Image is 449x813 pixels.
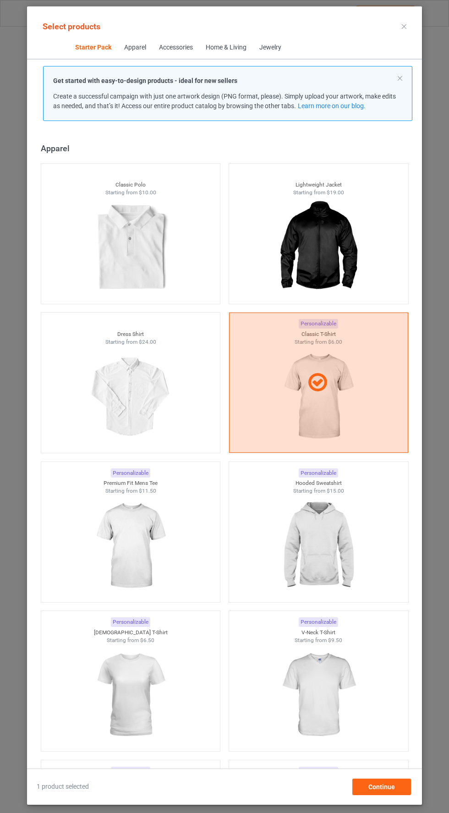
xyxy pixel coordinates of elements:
[299,767,338,776] div: Personalizable
[41,629,220,637] div: [DEMOGRAPHIC_DATA] T-Shirt
[159,43,192,52] div: Accessories
[368,783,395,791] span: Continue
[205,43,246,52] div: Home & Living
[41,487,220,495] div: Starting from
[41,479,220,487] div: Premium Fit Mens Tee
[41,330,220,338] div: Dress Shirt
[327,189,344,196] span: $19.00
[89,644,171,747] img: regular.jpg
[277,197,359,299] img: regular.jpg
[41,143,413,154] div: Apparel
[41,181,220,189] div: Classic Polo
[53,93,396,110] span: Create a successful campaign with just one artwork design (PNG format, please). Simply upload you...
[111,468,150,478] div: Personalizable
[140,637,154,643] span: $6.50
[299,617,338,627] div: Personalizable
[89,495,171,598] img: regular.jpg
[277,495,359,598] img: regular.jpg
[229,487,408,495] div: Starting from
[138,339,156,345] span: $24.00
[111,767,150,776] div: Personalizable
[229,181,408,189] div: Lightweight Jacket
[328,637,342,643] span: $9.50
[352,779,411,795] div: Continue
[89,197,171,299] img: regular.jpg
[124,43,146,52] div: Apparel
[41,637,220,644] div: Starting from
[259,43,281,52] div: Jewelry
[41,189,220,197] div: Starting from
[299,468,338,478] div: Personalizable
[111,617,150,627] div: Personalizable
[68,37,117,59] span: Starter Pack
[277,644,359,747] img: regular.jpg
[229,637,408,644] div: Starting from
[229,629,408,637] div: V-Neck T-Shirt
[297,102,365,110] a: Learn more on our blog.
[229,189,408,197] div: Starting from
[138,189,156,196] span: $10.00
[229,479,408,487] div: Hooded Sweatshirt
[53,77,237,84] strong: Get started with easy-to-design products - ideal for new sellers
[327,488,344,494] span: $15.00
[37,782,89,791] span: 1 product selected
[138,488,156,494] span: $11.50
[43,22,100,31] span: Select products
[89,346,171,448] img: regular.jpg
[41,338,220,346] div: Starting from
